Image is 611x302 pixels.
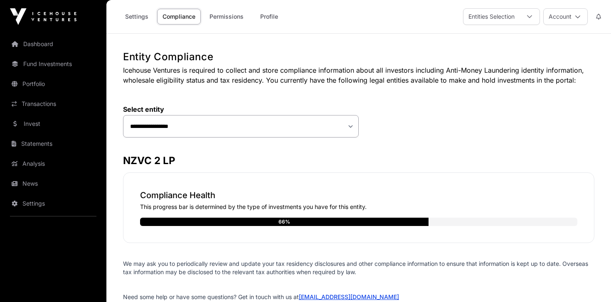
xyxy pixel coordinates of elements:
[569,262,611,302] iframe: Chat Widget
[123,50,594,64] h1: Entity Compliance
[7,95,100,113] a: Transactions
[299,293,399,300] a: [EMAIL_ADDRESS][DOMAIN_NAME]
[252,9,286,25] a: Profile
[157,9,201,25] a: Compliance
[7,115,100,133] a: Invest
[7,135,100,153] a: Statements
[120,9,154,25] a: Settings
[7,55,100,73] a: Fund Investments
[7,174,100,193] a: News
[7,194,100,213] a: Settings
[7,155,100,173] a: Analysis
[543,8,588,25] button: Account
[463,9,520,25] div: Entities Selection
[140,189,577,201] p: Compliance Health
[278,218,290,226] div: 66%
[7,75,100,93] a: Portfolio
[123,154,594,167] h3: NZVC 2 LP
[204,9,249,25] a: Permissions
[123,105,359,113] label: Select entity
[10,8,76,25] img: Icehouse Ventures Logo
[7,35,100,53] a: Dashboard
[123,65,594,85] p: Icehouse Ventures is required to collect and store compliance information about all investors inc...
[140,203,577,211] p: This progress bar is determined by the type of investments you have for this entity.
[123,260,594,276] p: We may ask you to periodically review and update your tax residency disclosures and other complia...
[123,293,594,301] p: Need some help or have some questions? Get in touch with us at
